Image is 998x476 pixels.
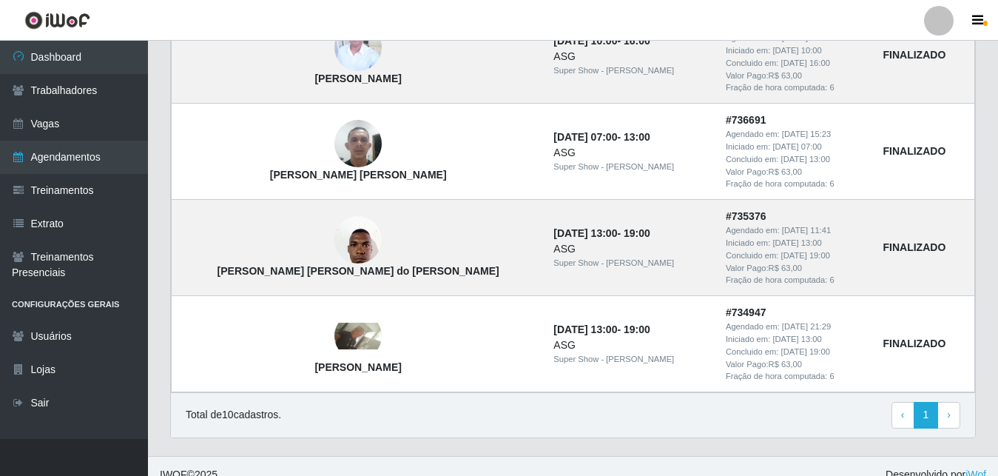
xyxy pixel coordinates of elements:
[781,251,830,260] time: [DATE] 19:00
[883,49,946,61] strong: FINALIZADO
[726,249,866,262] div: Concluido em:
[624,35,650,47] time: 16:00
[553,49,708,64] div: ASG
[334,18,382,77] img: Tiago Paiva da Silva
[781,347,830,356] time: [DATE] 19:00
[726,44,866,57] div: Iniciado em:
[553,35,617,47] time: [DATE] 10:00
[726,128,866,141] div: Agendado em:
[891,402,960,429] nav: pagination
[726,114,766,126] strong: # 736691
[553,324,650,335] strong: -
[726,321,866,333] div: Agendado em:
[553,241,708,257] div: ASG
[782,322,831,331] time: [DATE] 21:29
[726,370,866,383] div: Fração de hora computada: 6
[726,237,866,249] div: Iniciado em:
[772,335,821,343] time: [DATE] 13:00
[553,35,650,47] strong: -
[553,324,617,335] time: [DATE] 13:00
[270,169,447,181] strong: [PERSON_NAME] [PERSON_NAME]
[883,241,946,253] strong: FINALIZADO
[553,145,708,161] div: ASG
[901,409,905,420] span: ‹
[553,64,708,77] div: Super Show - [PERSON_NAME]
[553,227,650,239] strong: -
[782,130,831,138] time: [DATE] 15:23
[883,145,946,157] strong: FINALIZADO
[186,407,281,423] p: Total de 10 cadastros.
[726,333,866,346] div: Iniciado em:
[334,113,382,175] img: Patrício Fernandes Ribeiro
[726,262,866,275] div: Valor Pago: R$ 63,00
[624,131,650,143] time: 13:00
[781,58,830,67] time: [DATE] 16:00
[883,338,946,349] strong: FINALIZADO
[772,238,821,247] time: [DATE] 13:00
[553,161,708,173] div: Super Show - [PERSON_NAME]
[726,358,866,371] div: Valor Pago: R$ 63,00
[782,226,831,235] time: [DATE] 11:41
[553,257,708,269] div: Super Show - [PERSON_NAME]
[726,70,866,82] div: Valor Pago: R$ 63,00
[314,361,401,373] strong: [PERSON_NAME]
[314,73,401,84] strong: [PERSON_NAME]
[553,353,708,366] div: Super Show - [PERSON_NAME]
[726,166,866,178] div: Valor Pago: R$ 63,00
[726,81,866,94] div: Fração de hora computada: 6
[726,224,866,237] div: Agendado em:
[624,324,650,335] time: 19:00
[334,209,382,272] img: Allan Deyvid Gonçalves do Nascimento
[781,155,830,164] time: [DATE] 13:00
[334,323,382,349] img: Francisco Antônio Temoteo Santiago
[772,142,821,151] time: [DATE] 07:00
[726,306,766,318] strong: # 734947
[553,131,617,143] time: [DATE] 07:00
[891,402,914,429] a: Previous
[726,153,866,166] div: Concluido em:
[726,57,866,70] div: Concluido em:
[947,409,951,420] span: ›
[726,210,766,222] strong: # 735376
[553,338,708,353] div: ASG
[218,265,499,277] strong: [PERSON_NAME] [PERSON_NAME] do [PERSON_NAME]
[772,46,821,55] time: [DATE] 10:00
[914,402,939,429] a: 1
[624,227,650,239] time: 19:00
[553,227,617,239] time: [DATE] 13:00
[726,178,866,190] div: Fração de hora computada: 6
[726,141,866,153] div: Iniciado em:
[553,131,650,143] strong: -
[937,402,960,429] a: Next
[24,11,90,30] img: CoreUI Logo
[726,274,866,286] div: Fração de hora computada: 6
[726,346,866,358] div: Concluido em:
